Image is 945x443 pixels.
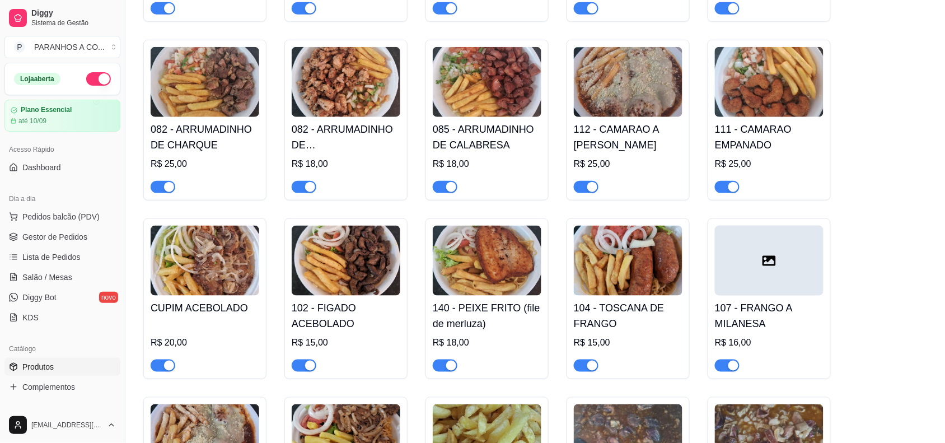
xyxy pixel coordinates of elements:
[715,300,824,332] h4: 107 - FRANGO A MILANESA
[22,292,57,303] span: Diggy Bot
[18,116,46,125] article: até 10/09
[715,47,824,117] img: product-image
[22,211,100,222] span: Pedidos balcão (PDV)
[4,340,120,358] div: Catálogo
[86,72,111,86] button: Alterar Status
[151,157,259,171] div: R$ 25,00
[4,358,120,376] a: Produtos
[433,226,541,296] img: product-image
[433,122,541,153] h4: 085 - ARRUMADINHO DE CALABRESA
[4,100,120,132] a: Plano Essencialaté 10/09
[4,158,120,176] a: Dashboard
[4,190,120,208] div: Dia a dia
[22,361,54,372] span: Produtos
[151,226,259,296] img: product-image
[4,141,120,158] div: Acesso Rápido
[22,312,39,323] span: KDS
[433,300,541,332] h4: 140 - PEIXE FRITO (file de merluza)
[22,272,72,283] span: Salão / Mesas
[4,228,120,246] a: Gestor de Pedidos
[151,300,259,316] h4: CUPIM ACEBOLADO
[292,300,400,332] h4: 102 - FIGADO ACEBOLADO
[31,421,102,430] span: [EMAIL_ADDRESS][DOMAIN_NAME]
[574,47,682,117] img: product-image
[574,336,682,349] div: R$ 15,00
[34,41,105,53] div: PARANHOS A CO ...
[22,162,61,173] span: Dashboard
[715,122,824,153] h4: 111 - CAMARAO EMPANADO
[151,122,259,153] h4: 082 - ARRUMADINHO DE CHARQUE
[292,226,400,296] img: product-image
[433,157,541,171] div: R$ 18,00
[4,208,120,226] button: Pedidos balcão (PDV)
[4,248,120,266] a: Lista de Pedidos
[574,300,682,332] h4: 104 - TOSCANA DE FRANGO
[433,336,541,349] div: R$ 18,00
[4,268,120,286] a: Salão / Mesas
[21,106,72,114] article: Plano Essencial
[292,122,400,153] h4: 082 - ARRUMADINHO DE [GEOGRAPHIC_DATA]
[292,157,400,171] div: R$ 18,00
[4,288,120,306] a: Diggy Botnovo
[292,336,400,349] div: R$ 15,00
[574,157,682,171] div: R$ 25,00
[22,231,87,243] span: Gestor de Pedidos
[31,18,116,27] span: Sistema de Gestão
[22,381,75,393] span: Complementos
[4,309,120,327] a: KDS
[4,4,120,31] a: DiggySistema de Gestão
[31,8,116,18] span: Diggy
[4,36,120,58] button: Select a team
[14,73,60,85] div: Loja aberta
[4,378,120,396] a: Complementos
[574,226,682,296] img: product-image
[292,47,400,117] img: product-image
[151,336,259,349] div: R$ 20,00
[433,47,541,117] img: product-image
[715,157,824,171] div: R$ 25,00
[574,122,682,153] h4: 112 - CAMARAO A [PERSON_NAME]
[715,336,824,349] div: R$ 16,00
[14,41,25,53] span: P
[22,251,81,263] span: Lista de Pedidos
[151,47,259,117] img: product-image
[4,412,120,439] button: [EMAIL_ADDRESS][DOMAIN_NAME]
